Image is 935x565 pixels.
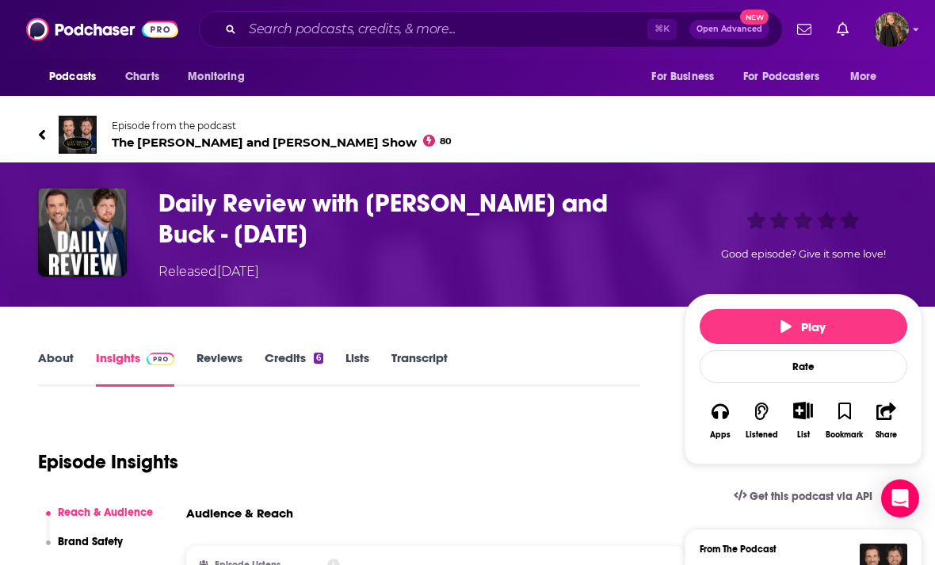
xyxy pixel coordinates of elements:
img: Podchaser Pro [147,353,174,365]
button: open menu [733,62,842,92]
span: Get this podcast via API [750,490,872,503]
span: Charts [125,66,159,88]
a: Reviews [197,350,242,387]
button: Show More Button [787,402,819,419]
button: Apps [700,391,741,449]
img: User Profile [874,12,909,47]
div: Released [DATE] [158,262,259,281]
div: Listened [746,430,778,440]
div: Rate [700,350,907,383]
span: For Business [651,66,714,88]
p: Brand Safety [58,535,123,548]
button: Show profile menu [874,12,909,47]
div: Apps [710,430,731,440]
a: Transcript [391,350,448,387]
span: ⌘ K [647,19,677,40]
button: open menu [38,62,116,92]
a: Credits6 [265,350,323,387]
h3: Audience & Reach [186,506,293,521]
a: InsightsPodchaser Pro [96,350,174,387]
a: Lists [345,350,369,387]
a: About [38,350,74,387]
h1: Episode Insights [38,450,178,474]
button: Brand Safety [46,535,124,564]
button: Bookmark [824,391,865,449]
span: For Podcasters [743,66,819,88]
button: Listened [741,391,782,449]
div: Search podcasts, credits, & more... [199,11,783,48]
div: Open Intercom Messenger [881,479,919,517]
button: Open AdvancedNew [689,20,769,39]
button: open menu [839,62,897,92]
button: Reach & Audience [46,506,154,535]
img: Daily Review with Clay and Buck - Sep 22 2025 [38,188,127,277]
div: Share [876,430,897,440]
span: Logged in as anamarquis [874,12,909,47]
span: New [740,10,769,25]
button: open menu [177,62,265,92]
div: Show More ButtonList [782,391,823,449]
div: 6 [314,353,323,364]
a: The Clay Travis and Buck Sexton ShowEpisode from the podcastThe [PERSON_NAME] and [PERSON_NAME] S... [38,116,922,154]
input: Search podcasts, credits, & more... [242,17,647,42]
button: open menu [640,62,734,92]
div: Bookmark [826,430,863,440]
a: Show notifications dropdown [830,16,855,43]
button: Play [700,309,907,344]
span: The [PERSON_NAME] and [PERSON_NAME] Show [112,135,452,150]
a: Get this podcast via API [721,477,886,516]
div: List [797,429,810,440]
img: Podchaser - Follow, Share and Rate Podcasts [26,14,178,44]
a: Show notifications dropdown [791,16,818,43]
span: Good episode? Give it some love! [721,248,886,260]
span: Open Advanced [696,25,762,33]
span: Play [780,319,826,334]
span: Monitoring [188,66,244,88]
p: Reach & Audience [58,506,153,519]
span: Episode from the podcast [112,120,452,132]
span: Podcasts [49,66,96,88]
span: 80 [440,138,452,145]
img: The Clay Travis and Buck Sexton Show [59,116,97,154]
button: Share [865,391,906,449]
span: More [850,66,877,88]
h3: From The Podcast [700,544,895,555]
h3: Daily Review with Clay and Buck - Sep 22 2025 [158,188,659,250]
a: Charts [115,62,169,92]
